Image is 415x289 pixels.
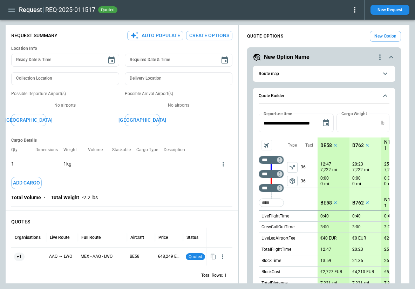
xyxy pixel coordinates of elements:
button: Choose date, selected date is Oct 3, 2025 [319,116,333,130]
button: Copy quote content [209,252,218,261]
div: Price [158,235,168,240]
p: — [112,161,116,167]
p: 1 [224,273,227,278]
p: Possible Arrival Airport(s) [125,91,233,97]
button: Choose date [104,53,118,67]
p: 0 [384,181,387,187]
p: €5,160 EUR [384,269,406,275]
p: 0:00 [352,176,361,181]
h6: Cargo Details [11,138,232,143]
p: 0:00 [384,176,393,181]
p: €20 EUR [384,236,400,241]
p: mi [356,181,361,187]
h4: QUOTE OPTIONS [247,35,284,38]
h6: Location Info [11,46,232,51]
p: mi [332,167,337,173]
p: 0 [352,181,355,187]
span: Type of sector [287,176,298,186]
div: No cargo type [136,157,164,171]
p: Total Weight [51,195,79,201]
button: left aligned [287,176,298,186]
p: mi [364,280,369,286]
span: package_2 [289,177,296,184]
p: 1 [11,161,14,167]
h6: Route map [259,72,279,76]
p: — [35,161,58,167]
p: Dimensions [35,147,63,153]
p: BlockTime [261,258,281,264]
p: 25:16 [384,162,395,167]
p: 3:00 [352,224,361,230]
p: Stackable [112,147,136,153]
button: [GEOGRAPHIC_DATA] [125,114,160,126]
p: 7,222 [352,167,363,173]
p: LiveLegAirportFee [261,235,295,241]
h1: Request [19,6,42,14]
p: 13:59 [320,258,331,263]
button: Quote Builder [259,88,389,104]
p: BE58 [130,254,152,260]
p: LiveFlightTime [261,213,289,219]
p: 0 [320,181,323,187]
p: mi [332,280,337,286]
h6: Quote Builder [259,94,284,98]
p: 20:23 [352,247,363,252]
p: Cargo Type [136,147,164,153]
p: Total Volume [11,195,41,201]
h2: REQ-2025-011517 [45,6,95,14]
span: Aircraft selection [261,140,272,150]
p: TotalFlightTime [261,247,291,253]
p: 3:00 [320,224,329,230]
div: Quoted [186,248,215,266]
button: New Option [370,31,401,42]
button: left aligned [287,162,298,173]
div: No description [164,157,220,171]
button: Route map [259,66,389,82]
p: CrewCallOutTime [261,224,294,230]
label: Cargo Weight [341,110,367,116]
p: €4,210 EUR [352,269,374,275]
div: Too short [259,170,284,178]
p: lb [381,120,385,126]
div: quote-option-actions [376,53,384,61]
p: — [136,161,158,167]
p: 21:35 [352,258,363,263]
p: Qty [11,147,23,153]
p: 7,221 [384,281,395,286]
p: 12:47 [320,162,331,167]
p: Volume [88,147,108,153]
div: Too short [259,156,284,164]
button: Add Cargo [11,177,42,189]
p: €2,727 EUR [320,269,342,275]
p: Taxi [305,142,313,148]
p: B762 [352,200,364,206]
p: 36 [301,174,318,188]
p: 1kg [63,161,72,167]
p: €0 EUR [352,236,366,241]
div: Live Route [50,235,69,240]
span: quoted [187,254,204,259]
span: quoted [100,7,116,12]
p: 0:00 [320,176,329,181]
p: mi [388,181,393,187]
label: Departure time [264,110,292,116]
p: €40 EUR [320,236,336,241]
p: Request Summary [11,33,57,39]
p: BE58 [320,200,332,206]
p: 20:23 [352,162,363,167]
button: New Option Namequote-option-actions [253,53,395,61]
div: Too short [259,199,284,207]
p: mi [324,181,329,187]
span: +1 [14,248,25,266]
p: Possible Departure Airport(s) [11,91,119,97]
p: Type [288,142,297,148]
p: 7,222 [320,167,331,173]
div: Status [186,235,198,240]
p: Total Rows: [201,273,223,278]
p: 12:47 [320,247,331,252]
p: Weight [63,147,82,153]
div: Full Route [81,235,101,240]
button: Auto Populate [127,31,183,40]
button: [GEOGRAPHIC_DATA] [11,114,46,126]
p: €48,249 EUR [158,254,180,260]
